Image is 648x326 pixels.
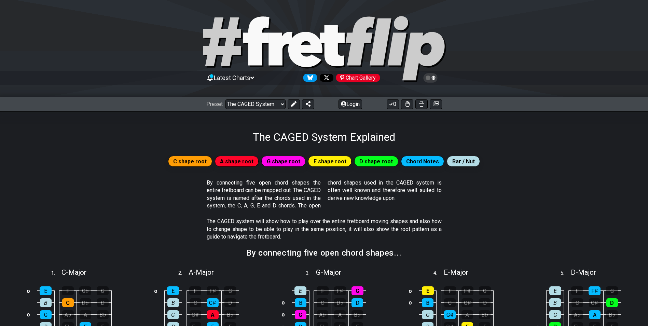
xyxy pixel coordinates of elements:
div: G [167,310,179,319]
div: A [334,310,346,319]
div: C [190,298,201,307]
div: D [97,298,109,307]
div: B [167,298,179,307]
a: #fretflip at Pinterest [333,74,380,82]
div: F [444,286,456,295]
td: o [152,285,160,297]
span: 3 . [306,270,316,277]
a: Follow #fretflip at X [317,74,333,82]
span: 1 . [51,270,61,277]
span: G shape root [267,157,300,166]
span: Chord Notes [406,157,439,166]
div: A [80,310,91,319]
span: E shape root [314,157,346,166]
div: G [422,310,433,319]
div: E [40,286,52,295]
td: o [279,297,287,309]
td: o [406,285,414,297]
div: E [167,286,179,295]
button: Create image [430,99,442,109]
span: 2 . [178,270,189,277]
span: C shape root [173,157,207,166]
div: C♯ [461,298,473,307]
span: Bar / Nut [452,157,475,166]
span: Latest Charts [214,74,250,81]
div: D [224,298,236,307]
span: 5 . [561,270,571,277]
div: E [422,286,434,295]
a: Follow #fretflip at Bluesky [301,74,317,82]
span: 4 . [433,270,444,277]
div: G [40,310,52,319]
span: D shape root [359,157,393,166]
span: C - Major [61,268,86,276]
div: G [351,286,363,295]
button: Toggle Dexterity for all fretkits [401,99,413,109]
button: Edit Preset [288,99,300,109]
p: By connecting five open chord shapes the entire fretboard can be mapped out. The CAGED system is ... [207,179,442,210]
div: G♯ [444,310,456,319]
div: G♭ [79,286,91,295]
div: D [479,298,491,307]
div: B♭ [479,310,491,319]
div: C [317,298,328,307]
h2: By connecting five open chord shapes... [246,249,401,257]
div: F♯ [207,286,219,295]
span: D - Major [571,268,596,276]
h1: The CAGED System Explained [253,131,395,144]
td: o [24,285,32,297]
div: A♭ [317,310,328,319]
td: o [406,297,414,309]
div: G [479,286,491,295]
span: Toggle light / dark theme [427,75,435,81]
button: 0 [387,99,399,109]
div: B♭ [606,310,618,319]
div: F [62,286,74,295]
div: F♯ [334,286,346,295]
button: Login [339,99,362,109]
div: Chart Gallery [336,74,380,82]
div: G♯ [190,310,201,319]
button: Share Preset [302,99,314,109]
div: B♭ [224,310,236,319]
div: C♯ [207,298,219,307]
button: Print [415,99,428,109]
div: B [422,298,433,307]
div: G [606,286,618,295]
span: A - Major [189,268,214,276]
td: o [24,309,32,321]
div: C [444,298,456,307]
div: F [189,286,201,295]
div: A [461,310,473,319]
div: G [549,310,561,319]
div: B♭ [97,310,109,319]
span: A shape root [220,157,253,166]
div: G [295,310,306,319]
p: The CAGED system will show how to play over the entire fretboard moving shapes and also how to ch... [207,218,442,241]
select: Preset [225,99,286,109]
div: C [62,298,74,307]
div: A [589,310,601,319]
div: D [606,298,618,307]
div: G [224,286,236,295]
div: E [549,286,561,295]
div: F [317,286,329,295]
td: o [279,309,287,321]
div: D [351,298,363,307]
div: A [207,310,219,319]
div: B [549,298,561,307]
div: B [40,298,52,307]
div: B [295,298,306,307]
div: D♭ [80,298,91,307]
span: G - Major [316,268,341,276]
div: E [294,286,306,295]
div: C [571,298,583,307]
span: E - Major [444,268,468,276]
div: D♭ [334,298,346,307]
div: F [571,286,583,295]
div: F♯ [589,286,601,295]
div: B♭ [351,310,363,319]
div: C♯ [589,298,601,307]
div: A♭ [62,310,74,319]
span: Preset [206,101,223,107]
